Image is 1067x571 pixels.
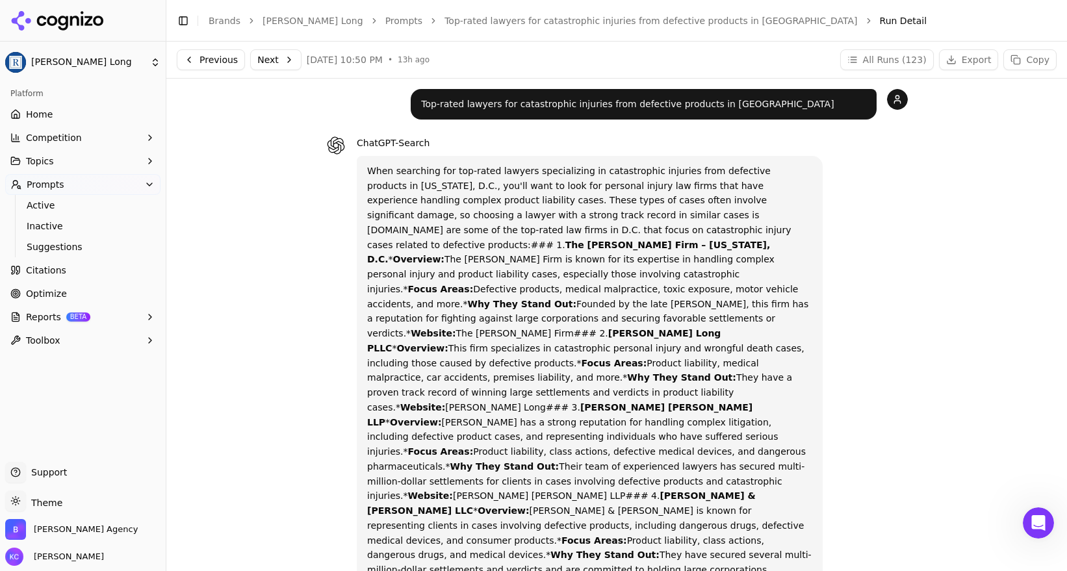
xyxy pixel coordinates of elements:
[444,14,857,27] a: Top-rated lawyers for catastrophic injuries from defective products in [GEOGRAPHIC_DATA]
[307,53,383,66] span: [DATE] 10:50 PM
[83,425,93,436] button: Start recording
[5,330,161,351] button: Toolbox
[550,550,660,560] strong: Why They Stand Out:
[66,312,90,322] span: BETA
[21,217,145,235] a: Inactive
[209,16,240,26] a: Brands
[263,14,363,27] a: [PERSON_NAME] Long
[21,238,145,256] a: Suggestions
[11,398,249,420] textarea: Message…
[223,420,244,441] button: Send a message…
[390,417,441,427] strong: Overview:
[5,519,138,540] button: Open organization switcher
[367,402,752,427] strong: [PERSON_NAME] [PERSON_NAME] LLP
[5,52,26,73] img: Regan Zambri Long
[31,57,145,68] span: [PERSON_NAME] Long
[26,108,53,121] span: Home
[26,155,54,168] span: Topics
[41,425,51,436] button: Emoji picker
[5,83,161,104] div: Platform
[55,7,76,28] img: Profile image for Deniz
[627,372,736,383] strong: Why They Stand Out:
[5,548,23,566] img: Kristine Cunningham
[203,5,228,30] button: Home
[411,328,456,338] strong: Website:
[27,240,140,253] span: Suggestions
[29,551,104,563] span: [PERSON_NAME]
[385,14,423,27] a: Prompts
[21,196,145,214] a: Active
[26,131,82,144] span: Competition
[388,55,392,65] span: •
[5,127,161,148] button: Competition
[367,328,721,353] strong: [PERSON_NAME] Long PLLC
[26,466,67,479] span: Support
[408,446,474,457] strong: Focus Areas:
[880,14,927,27] span: Run Detail
[408,490,453,501] strong: Website:
[5,283,161,304] a: Optimize
[398,55,430,65] span: 13h ago
[396,343,448,353] strong: Overview:
[27,199,140,212] span: Active
[5,548,104,566] button: Open user button
[561,535,627,546] strong: Focus Areas:
[840,49,934,70] button: All Runs (123)
[27,220,140,233] span: Inactive
[408,284,474,294] strong: Focus Areas:
[26,334,60,347] span: Toolbox
[5,307,161,327] button: ReportsBETA
[5,151,161,171] button: Topics
[228,5,251,29] div: Close
[357,138,430,148] span: ChatGPT-Search
[939,49,999,70] button: Export
[421,97,866,112] p: Top-rated lawyers for catastrophic injuries from defective products in [GEOGRAPHIC_DATA]
[177,49,245,70] button: Previous
[400,402,445,412] strong: Website:
[26,287,67,300] span: Optimize
[62,425,72,436] button: Gif picker
[27,178,64,191] span: Prompts
[582,358,647,368] strong: Focus Areas:
[34,524,138,535] span: Bob Agency
[37,7,58,28] img: Profile image for Alp
[478,505,529,516] strong: Overview:
[209,14,1031,27] nav: breadcrumb
[26,311,61,324] span: Reports
[20,425,31,436] button: Upload attachment
[8,5,33,30] button: go back
[26,498,62,508] span: Theme
[5,260,161,281] a: Citations
[367,240,770,265] strong: The [PERSON_NAME] Firm – [US_STATE], D.C.
[26,264,66,277] span: Citations
[393,254,444,264] strong: Overview:
[5,174,161,195] button: Prompts
[1023,507,1054,539] iframe: Intercom live chat
[250,49,302,70] button: Next
[367,490,756,516] strong: [PERSON_NAME] & [PERSON_NAME] LLC
[450,461,559,472] strong: Why They Stand Out:
[5,104,161,125] a: Home
[5,519,26,540] img: Bob Agency
[467,299,576,309] strong: Why They Stand Out:
[81,12,122,22] h1: Cognizo
[1003,49,1057,70] button: Copy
